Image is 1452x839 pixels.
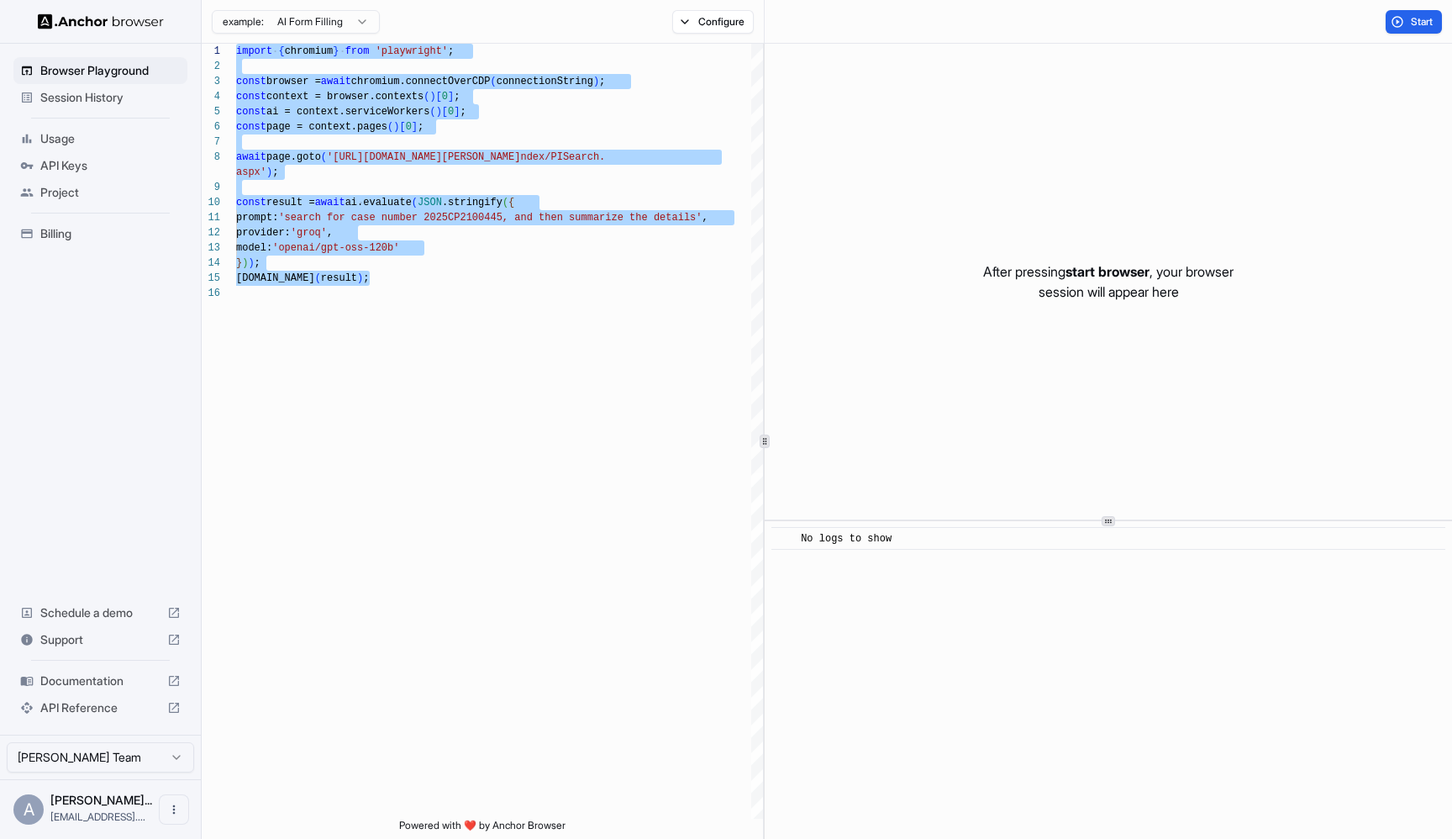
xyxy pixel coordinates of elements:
[1065,263,1149,280] span: start browser
[13,179,187,206] div: Project
[448,45,454,57] span: ;
[436,91,442,103] span: [
[454,106,460,118] span: ]
[13,794,44,825] div: A
[202,195,220,210] div: 10
[801,533,892,545] span: No logs to show
[40,62,181,79] span: Browser Playground
[40,699,160,716] span: API Reference
[202,135,220,150] div: 7
[418,197,442,208] span: JSON
[255,257,260,269] span: ;
[40,631,160,648] span: Support
[40,604,160,621] span: Schedule a demo
[202,150,220,165] div: 8
[321,272,357,284] span: result
[202,89,220,104] div: 4
[442,106,448,118] span: [
[1386,10,1442,34] button: Start
[202,210,220,225] div: 11
[50,793,152,807] span: Arjun Chintapalli
[40,673,160,689] span: Documentation
[13,84,187,111] div: Session History
[315,197,345,208] span: await
[266,151,321,163] span: page.goto
[442,197,502,208] span: .stringify
[13,668,187,694] div: Documentation
[983,261,1234,302] p: After pressing , your browser session will appear here
[202,180,220,195] div: 9
[702,212,708,224] span: ,
[236,121,266,133] span: const
[327,151,520,163] span: '[URL][DOMAIN_NAME][PERSON_NAME]
[502,197,508,208] span: (
[236,257,242,269] span: }
[236,242,272,254] span: model:
[40,184,181,201] span: Project
[236,106,266,118] span: const
[13,694,187,721] div: API Reference
[327,227,333,239] span: ,
[520,151,605,163] span: ndex/PISearch.
[429,91,435,103] span: )
[202,240,220,256] div: 13
[780,530,788,547] span: ​
[223,15,264,29] span: example:
[38,13,164,29] img: Anchor Logo
[236,45,272,57] span: import
[399,121,405,133] span: [
[236,166,266,178] span: aspx'
[278,45,284,57] span: {
[376,45,448,57] span: 'playwright'
[357,272,363,284] span: )
[13,626,187,653] div: Support
[266,121,387,133] span: page = context.pages
[202,104,220,119] div: 5
[202,119,220,135] div: 6
[387,121,393,133] span: (
[454,91,460,103] span: ;
[202,44,220,59] div: 1
[266,91,423,103] span: context = browser.contexts
[236,76,266,87] span: const
[266,197,315,208] span: result =
[272,166,278,178] span: ;
[248,257,254,269] span: )
[266,106,429,118] span: ai = context.serviceWorkers
[236,272,315,284] span: [DOMAIN_NAME]
[13,125,187,152] div: Usage
[40,225,181,242] span: Billing
[412,121,418,133] span: ]
[13,599,187,626] div: Schedule a demo
[672,10,754,34] button: Configure
[423,91,429,103] span: (
[291,227,327,239] span: 'groq'
[278,212,581,224] span: 'search for case number 2025CP2100445, and then su
[202,59,220,74] div: 2
[1411,15,1434,29] span: Start
[412,197,418,208] span: (
[406,121,412,133] span: 0
[448,106,454,118] span: 0
[399,819,566,839] span: Powered with ❤️ by Anchor Browser
[202,286,220,301] div: 16
[236,91,266,103] span: const
[351,76,491,87] span: chromium.connectOverCDP
[581,212,702,224] span: mmarize the details'
[321,151,327,163] span: (
[50,810,145,823] span: rjchint@gmail.com
[242,257,248,269] span: )
[13,152,187,179] div: API Keys
[321,76,351,87] span: await
[202,271,220,286] div: 15
[266,76,321,87] span: browser =
[436,106,442,118] span: )
[236,212,278,224] span: prompt:
[442,91,448,103] span: 0
[236,197,266,208] span: const
[593,76,599,87] span: )
[490,76,496,87] span: (
[159,794,189,825] button: Open menu
[460,106,466,118] span: ;
[202,256,220,271] div: 14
